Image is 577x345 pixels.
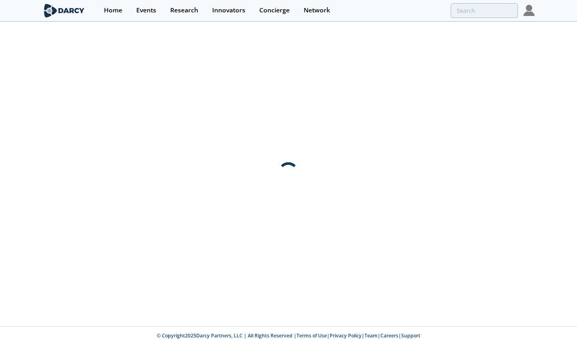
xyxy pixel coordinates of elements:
[380,332,398,339] a: Careers
[451,3,518,18] input: Advanced Search
[170,7,198,14] div: Research
[259,7,290,14] div: Concierge
[364,332,378,339] a: Team
[304,7,330,14] div: Network
[296,332,327,339] a: Terms of Use
[330,332,362,339] a: Privacy Policy
[42,4,86,18] img: logo-wide.svg
[523,5,535,16] img: Profile
[401,332,420,339] a: Support
[136,7,156,14] div: Events
[212,7,245,14] div: Innovators
[104,7,122,14] div: Home
[12,332,565,339] p: © Copyright 2025 Darcy Partners, LLC | All Rights Reserved | | | | |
